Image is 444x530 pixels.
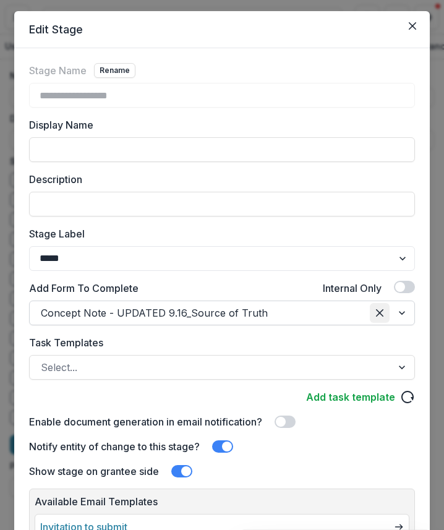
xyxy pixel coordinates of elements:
[400,390,415,404] svg: reload
[370,303,390,323] div: Clear selected options
[29,414,262,429] label: Enable document generation in email notification?
[29,464,159,479] label: Show stage on grantee side
[29,335,408,350] label: Task Templates
[35,494,409,509] p: Available Email Templates
[323,281,382,296] label: Internal Only
[29,226,408,241] label: Stage Label
[306,390,395,404] a: Add task template
[29,172,408,187] label: Description
[403,16,422,36] button: Close
[94,63,135,78] button: Rename
[29,281,139,296] label: Add Form To Complete
[29,118,408,132] label: Display Name
[14,11,430,48] header: Edit Stage
[29,63,87,78] label: Stage Name
[29,439,200,454] label: Notify entity of change to this stage?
